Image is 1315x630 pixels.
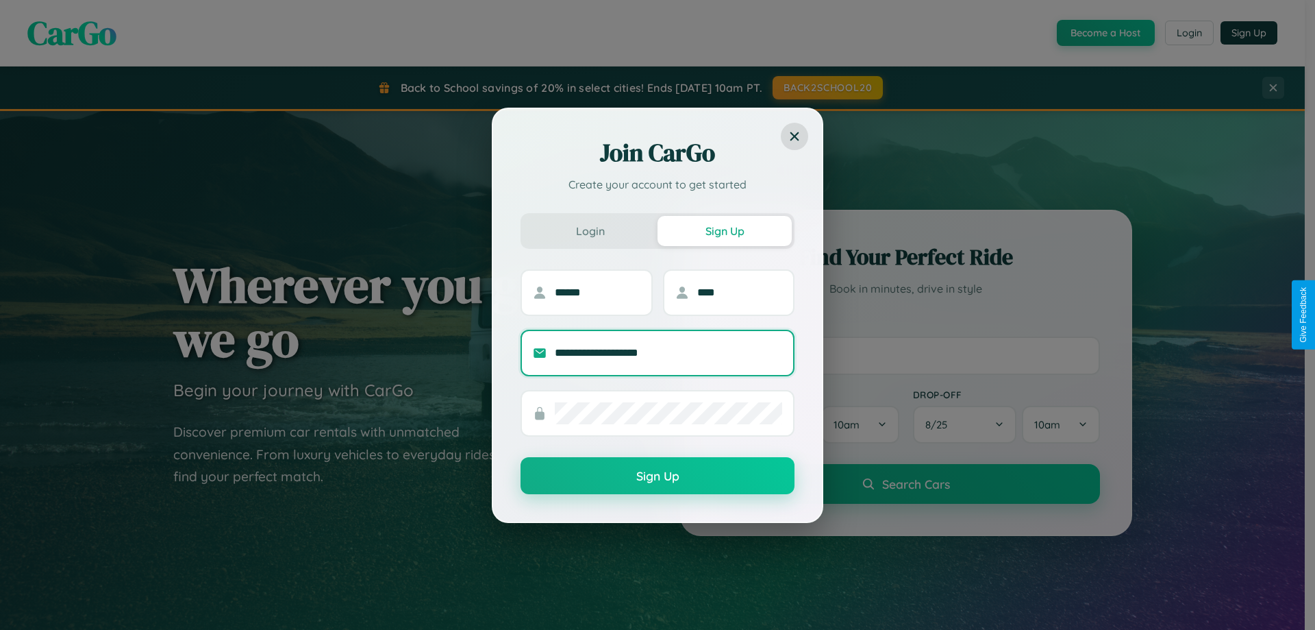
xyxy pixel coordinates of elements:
div: Give Feedback [1299,287,1308,343]
button: Sign Up [657,216,792,246]
p: Create your account to get started [521,176,794,193]
button: Login [523,216,657,246]
button: Sign Up [521,457,794,494]
h2: Join CarGo [521,136,794,169]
